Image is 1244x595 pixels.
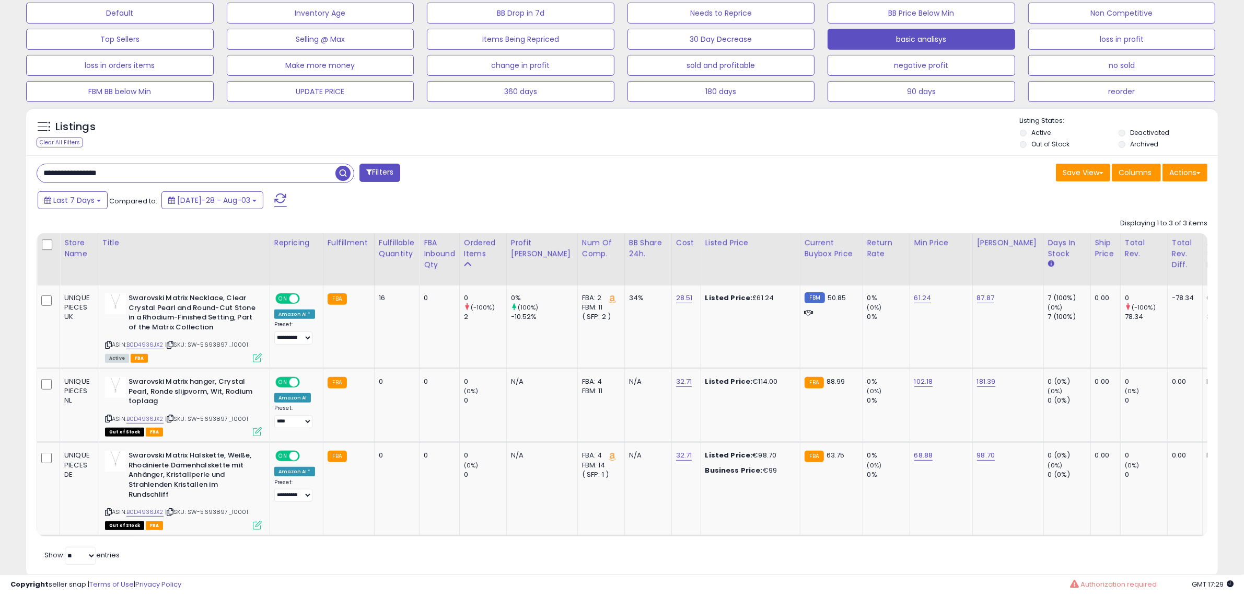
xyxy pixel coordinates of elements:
[828,55,1015,76] button: negative profit
[867,461,882,470] small: (0%)
[424,451,451,460] div: 0
[827,376,845,386] span: 88.99
[102,237,265,248] div: Title
[359,164,400,182] button: Filters
[424,237,455,270] div: FBA inbound Qty
[165,340,248,349] span: | SKU: SW-5693897_10001
[1130,128,1169,137] label: Deactivated
[867,303,882,312] small: (0%)
[511,312,577,322] div: -10.52%
[1125,377,1167,386] div: 0
[867,451,910,460] div: 0%
[298,294,315,303] span: OFF
[146,428,164,437] span: FBA
[1125,312,1167,322] div: 78.34
[1172,377,1194,386] div: 0.00
[464,387,479,395] small: (0%)
[38,191,108,209] button: Last 7 Days
[582,312,617,322] div: ( SFP: 2 )
[914,293,932,303] a: 61.24
[1095,293,1112,303] div: 0.00
[105,451,126,472] img: 21M7YzdplWL._SL40_.jpg
[827,450,845,460] span: 63.75
[427,3,614,24] button: BB Drop in 7d
[26,81,214,102] button: FBM BB below Min
[227,81,414,102] button: UPDATE PRICE
[464,396,506,405] div: 0
[705,466,792,475] div: €99
[10,579,49,589] strong: Copyright
[977,450,995,461] a: 98.70
[511,377,569,386] div: N/A
[582,377,617,386] div: FBA: 4
[64,377,90,406] div: UNIQUE PIECES NL
[1095,451,1112,460] div: 0.00
[1125,470,1167,479] div: 0
[914,450,933,461] a: 68.88
[705,451,792,460] div: €98.70
[1112,164,1161,181] button: Columns
[135,579,181,589] a: Privacy Policy
[165,415,248,423] span: | SKU: SW-5693897_10001
[328,237,370,248] div: Fulfillment
[105,354,129,363] span: All listings currently available for purchase on Amazon
[705,465,763,475] b: Business Price:
[867,237,905,259] div: Return Rate
[705,377,792,386] div: €114.00
[328,293,347,305] small: FBA
[64,451,90,479] div: UNIQUE PIECES DE
[10,580,181,590] div: seller snap | |
[274,321,315,345] div: Preset:
[1130,140,1158,148] label: Archived
[464,377,506,386] div: 0
[129,451,255,502] b: Swarovski Matrix Halskette, Weiße, Rhodinierte Damenhalskette mit Anhänger, Kristallperle und Str...
[464,470,506,479] div: 0
[705,450,753,460] b: Listed Price:
[1028,29,1216,50] button: loss in profit
[227,55,414,76] button: Make more money
[464,461,479,470] small: (0%)
[1028,55,1216,76] button: no sold
[274,310,315,319] div: Amazon AI *
[1048,387,1063,395] small: (0%)
[126,508,164,517] a: B0D4936JX2
[298,452,315,461] span: OFF
[582,386,617,396] div: FBM: 11
[1207,377,1241,386] div: N/A
[867,312,910,322] div: 0%
[977,237,1039,248] div: [PERSON_NAME]
[26,3,214,24] button: Default
[914,237,968,248] div: Min Price
[805,377,824,388] small: FBA
[53,195,95,205] span: Last 7 Days
[227,3,414,24] button: Inventory Age
[518,303,539,312] small: (100%)
[582,237,620,259] div: Num of Comp.
[37,138,83,147] div: Clear All Filters
[1020,116,1218,126] p: Listing States:
[828,29,1015,50] button: basic analisys
[274,405,315,428] div: Preset:
[1056,164,1110,181] button: Save View
[26,55,214,76] button: loss in orders items
[105,293,126,314] img: 21M7YzdplWL._SL40_.jpg
[1028,81,1216,102] button: reorder
[828,3,1015,24] button: BB Price Below Min
[276,378,289,387] span: ON
[274,467,315,476] div: Amazon AI *
[1048,377,1090,386] div: 0 (0%)
[1125,293,1167,303] div: 0
[105,377,126,398] img: 21M7YzdplWL._SL40_.jpg
[126,415,164,424] a: B0D4936JX2
[64,237,94,259] div: Store Name
[1132,303,1156,312] small: (-100%)
[274,479,315,502] div: Preset:
[464,451,506,460] div: 0
[676,376,692,387] a: 32.71
[328,451,347,462] small: FBA
[1048,312,1090,322] div: 7 (100%)
[977,293,995,303] a: 87.87
[1048,461,1063,470] small: (0%)
[1028,3,1216,24] button: Non Competitive
[131,354,148,363] span: FBA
